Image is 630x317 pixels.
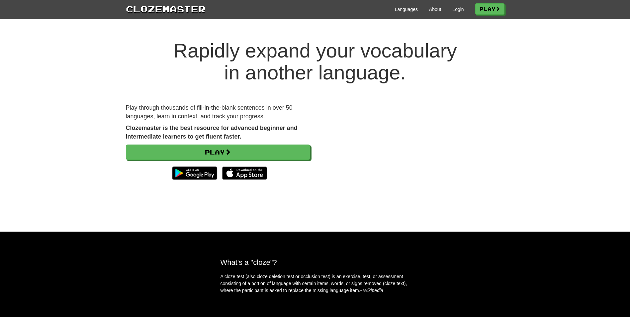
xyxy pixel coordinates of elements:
em: - Wikipedia [360,288,383,293]
h2: What's a "cloze"? [221,258,410,266]
img: Download_on_the_App_Store_Badge_US-UK_135x40-25178aeef6eb6b83b96f5f2d004eda3bffbb37122de64afbaef7... [222,166,267,180]
a: Play [475,3,504,15]
a: Login [452,6,464,13]
p: A cloze test (also cloze deletion test or occlusion test) is an exercise, test, or assessment con... [221,273,410,294]
a: Languages [395,6,418,13]
a: Clozemaster [126,3,206,15]
a: Play [126,145,310,160]
strong: Clozemaster is the best resource for advanced beginner and intermediate learners to get fluent fa... [126,125,298,140]
img: Get it on Google Play [169,163,220,183]
p: Play through thousands of fill-in-the-blank sentences in over 50 languages, learn in context, and... [126,104,310,121]
a: About [429,6,441,13]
